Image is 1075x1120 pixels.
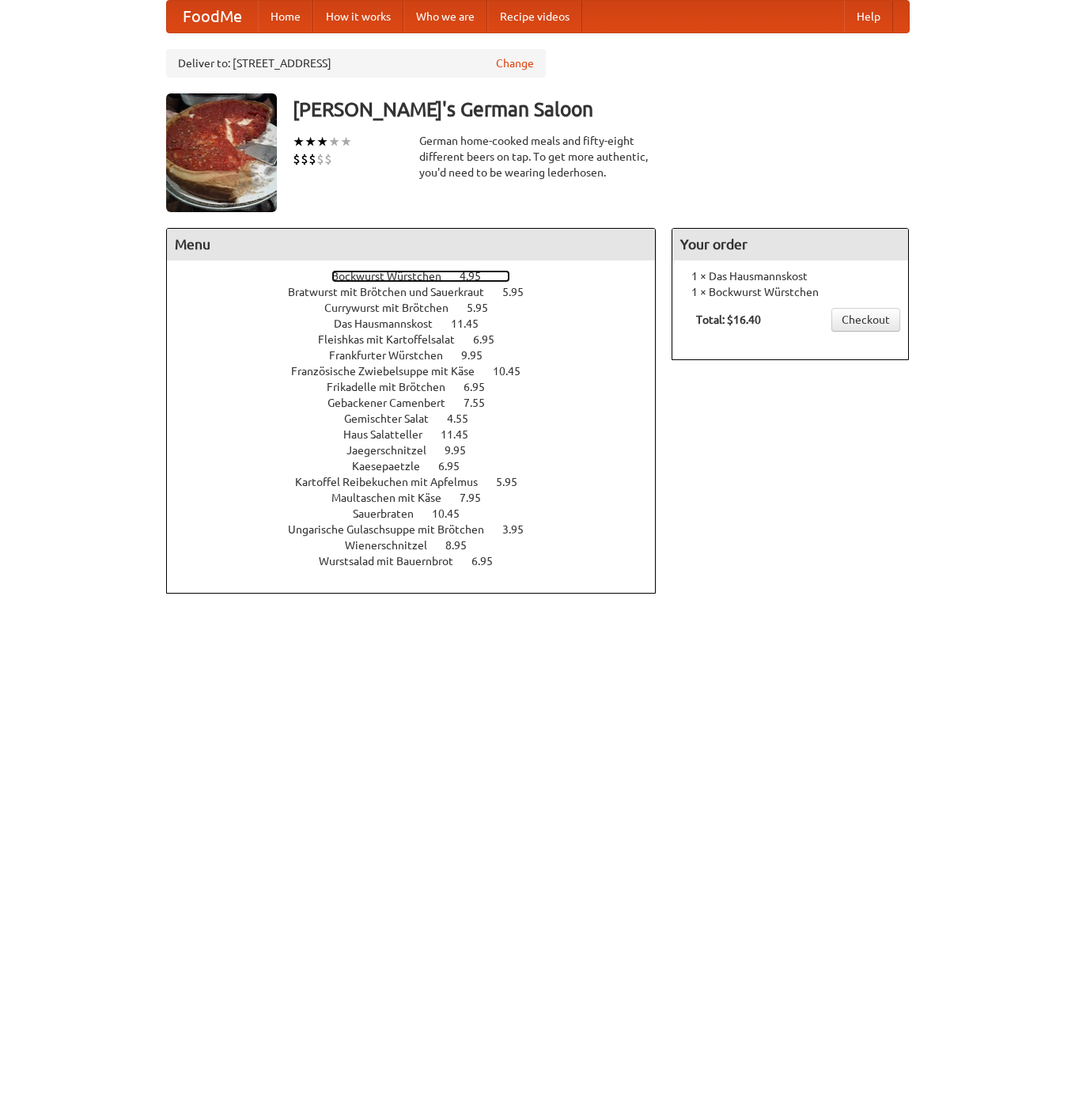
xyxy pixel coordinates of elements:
[344,412,445,425] span: Gemischter Salat
[319,555,522,568] a: Wurstsalad mit Bauernbrot 6.95
[502,286,539,298] span: 5.95
[329,349,459,362] span: Frankfurter Würstchen
[464,397,501,409] span: 7.55
[331,270,510,283] a: Bockwurst Würstchen 4.95
[293,150,301,168] li: $
[327,381,461,393] span: Frikadelle mit Brötchen
[288,523,553,536] a: Ungarische Gulaschsuppe mit Brötchen 3.95
[353,507,489,520] a: Sauerbraten 10.45
[318,333,524,346] a: Fleishkas mit Kartoffelsalat 6.95
[672,229,908,260] h4: Your order
[167,229,656,260] h4: Menu
[327,381,514,393] a: Frikadelle mit Brötchen 6.95
[346,444,442,457] span: Jaegerschnitzel
[432,507,475,520] span: 10.45
[496,55,534,71] a: Change
[324,150,332,168] li: $
[318,333,471,346] span: Fleishkas mit Kartoffelsalat
[345,539,496,552] a: Wienerschnitzel 8.95
[288,286,500,298] span: Bratwurst mit Brötchen und Sauerkraut
[319,555,469,568] span: Wurstsalad mit Bauernbrot
[331,492,457,504] span: Maultaschen mit Käse
[352,460,489,473] a: Kaesepaetzle 6.95
[293,93,910,125] h3: [PERSON_NAME]'s German Saloon
[316,150,324,168] li: $
[343,428,438,441] span: Haus Salatteller
[327,397,461,409] span: Gebackener Camenbert
[291,365,490,378] span: Französische Zwiebelsuppe mit Käse
[166,93,277,212] img: angular.jpg
[345,539,443,552] span: Wienerschnitzel
[473,333,510,346] span: 6.95
[334,317,508,330] a: Das Hausmannskost 11.45
[291,365,550,378] a: Französische Zwiebelsuppe mit Käse 10.45
[331,492,510,504] a: Maultaschen mit Käse 7.95
[334,317,449,330] span: Das Hausmannskost
[352,460,436,473] span: Kaesepaetzle
[324,302,517,314] a: Currywurst mit Brötchen 5.95
[493,365,536,378] span: 10.45
[438,460,475,473] span: 6.95
[831,308,900,332] a: Checkout
[313,1,403,32] a: How it works
[288,523,500,536] span: Ungarische Gulaschsuppe mit Brötchen
[308,150,316,168] li: $
[295,476,494,488] span: Kartoffel Reibekuchen mit Apfelmus
[447,412,484,425] span: 4.55
[487,1,582,32] a: Recipe videos
[288,286,553,298] a: Bratwurst mit Brötchen und Sauerkraut 5.95
[496,476,533,488] span: 5.95
[445,444,482,457] span: 9.95
[680,268,900,284] li: 1 × Das Hausmannskost
[301,150,308,168] li: $
[502,523,539,536] span: 3.95
[471,555,509,568] span: 6.95
[346,444,495,457] a: Jaegerschnitzel 9.95
[460,492,497,504] span: 7.95
[324,302,464,314] span: Currywurst mit Brötchen
[419,133,657,180] div: German home-cooked meals and fifty-eight different beers on tap. To get more authentic, you'd nee...
[166,49,546,78] div: Deliver to: [STREET_ADDRESS]
[331,270,457,283] span: Bockwurst Würstchen
[445,539,483,552] span: 8.95
[167,1,258,32] a: FoodMe
[327,397,514,409] a: Gebackener Camenbert 7.55
[329,349,512,362] a: Frankfurter Würstchen 9.95
[680,284,900,300] li: 1 × Bockwurst Würstchen
[316,133,328,150] li: ★
[344,412,498,425] a: Gemischter Salat 4.55
[464,381,501,393] span: 6.95
[441,428,484,441] span: 11.45
[343,428,498,441] a: Haus Salatteller 11.45
[258,1,313,32] a: Home
[461,349,498,362] span: 9.95
[295,476,547,488] a: Kartoffel Reibekuchen mit Apfelmus 5.95
[460,270,497,283] span: 4.95
[403,1,487,32] a: Who we are
[467,302,504,314] span: 5.95
[696,313,761,326] b: Total: $16.40
[293,133,305,150] li: ★
[305,133,316,150] li: ★
[328,133,340,150] li: ★
[451,317,494,330] span: 11.45
[340,133,352,150] li: ★
[844,1,893,32] a: Help
[353,507,430,520] span: Sauerbraten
